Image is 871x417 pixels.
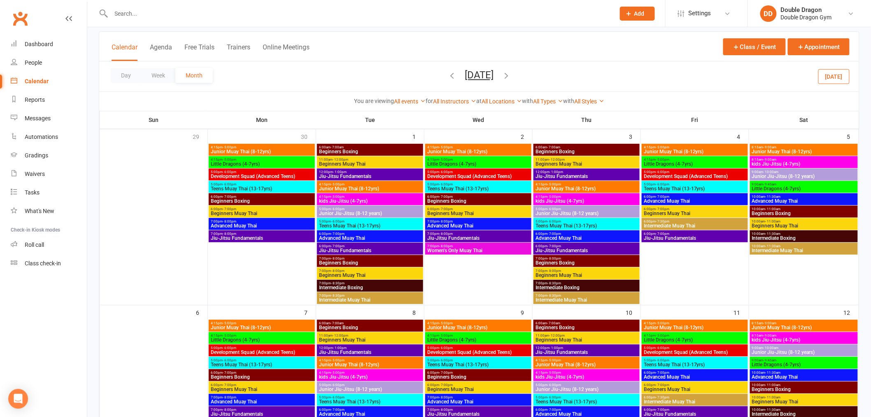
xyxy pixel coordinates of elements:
a: All events [394,98,426,105]
span: 7:00pm [535,269,638,273]
span: - 6:00pm [331,207,345,211]
button: Class / Event [723,38,786,55]
span: - 8:00pm [439,220,453,223]
strong: with [522,98,533,104]
span: Junior Jiu-Jitsu (8-12 years) [535,211,638,216]
span: - 8:00pm [439,244,453,248]
button: Add [620,7,655,21]
span: Junior Jiu-Jitsu (8-12 years) [319,211,422,216]
th: Fri [641,111,749,129]
a: Dashboard [11,35,87,54]
span: Beginners Muay Thai [535,337,638,342]
div: What's New [25,208,54,214]
button: Calendar [112,43,137,61]
div: Messages [25,115,51,122]
span: Beginners Boxing [752,211,856,216]
div: Open Intercom Messenger [8,389,28,409]
span: 7:00pm [535,294,638,298]
strong: with [563,98,574,104]
span: 7:00pm [535,257,638,260]
span: - 8:00pm [331,257,345,260]
span: 12:00pm [319,346,422,350]
span: 4:15pm [210,321,313,325]
div: Roll call [25,241,44,248]
span: 4:15pm [427,158,530,162]
span: Junior Muay Thai (8-12yrs) [752,149,856,154]
span: Jiu-Jitsu Fundamentals [643,236,746,241]
span: kids Jiu-Jitsu (4-7yrs) [752,162,856,166]
span: Advanced Muay Thai [427,223,530,228]
span: Intermediate Muay Thai [752,248,856,253]
div: Automations [25,134,58,140]
span: 6:00am [319,321,422,325]
span: - 6:00pm [439,183,453,186]
span: - 5:00pm [656,321,669,325]
th: Wed [424,111,533,129]
div: Class check-in [25,260,61,267]
span: - 7:00pm [331,244,345,248]
span: 4:15pm [210,334,313,337]
div: Dashboard [25,41,53,47]
button: [DATE] [818,69,850,84]
span: 4:15pm [535,183,638,186]
span: Little Dragons (4-7yrs) [210,337,313,342]
a: All Types [533,98,563,105]
span: - 5:00pm [656,334,669,337]
span: 6:00pm [427,207,530,211]
a: What's New [11,202,87,220]
span: Junior Muay Thai (8-12yrs) [752,325,856,330]
button: Week [141,68,175,83]
span: 11:00am [535,334,638,337]
span: 4:15pm [643,158,746,162]
span: Beginners Boxing [535,149,638,154]
span: 4:15pm [319,195,422,199]
span: 8:15am [752,158,856,162]
span: - 7:30pm [656,220,669,223]
span: - 1:00pm [550,346,563,350]
span: - 5:00pm [656,158,669,162]
span: 6:00pm [210,195,313,199]
div: DD [760,5,777,22]
span: - 12:00pm [333,334,348,337]
button: Free Trials [184,43,214,61]
div: 6 [196,305,207,319]
span: - 5:00pm [223,145,236,149]
span: 12:00pm [535,346,638,350]
span: 8:15am [752,321,856,325]
span: 5:00pm [427,346,530,350]
span: Advanced Muay Thai [319,236,422,241]
span: 5:00pm [210,170,313,174]
span: kids Jiu-Jitsu (4-7yrs) [752,337,856,342]
span: 4:15pm [535,195,638,199]
span: 11:00am [535,158,638,162]
strong: for [426,98,433,104]
span: - 7:00pm [439,207,453,211]
span: Jiu-Jitsu Fundamentals [427,236,530,241]
span: - 9:00am [764,145,777,149]
span: Advanced Muay Thai [752,199,856,204]
span: Intermediate Muay Thai [319,298,422,302]
span: 10:00am [752,232,856,236]
span: Junior Muay Thai (8-12yrs) [427,149,530,154]
span: Beginners Boxing [427,199,530,204]
span: Beginners Boxing [319,260,422,265]
span: - 9:00am [764,158,777,162]
span: 4:15pm [643,145,746,149]
span: - 8:00pm [547,269,561,273]
span: - 8:30pm [331,281,345,285]
div: 30 [301,129,316,143]
span: - 5:00pm [331,195,345,199]
span: 9:00am [752,183,856,186]
span: - 5:00pm [223,158,236,162]
button: Month [175,68,213,83]
span: 6:00am [535,145,638,149]
div: Gradings [25,152,48,159]
span: - 6:00pm [223,170,236,174]
span: Intermediate Muay Thai [535,298,638,302]
span: 9:00am [752,170,856,174]
button: Online Meetings [263,43,310,61]
span: 5:00pm [643,170,746,174]
span: 12:00pm [535,170,638,174]
span: - 1:00pm [333,170,347,174]
span: 6:00pm [643,220,746,223]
